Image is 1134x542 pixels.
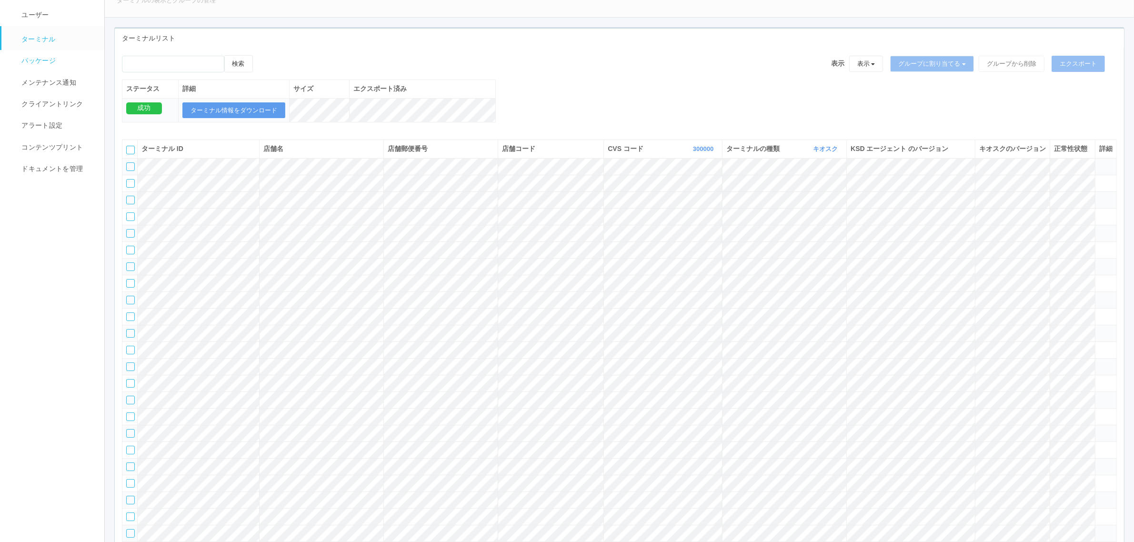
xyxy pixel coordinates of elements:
a: ターミナル [1,26,113,50]
span: コンテンツプリント [19,143,83,151]
button: 300000 [691,144,718,154]
span: CVS コード [608,144,646,154]
span: ドキュメントを管理 [19,165,83,172]
button: ターミナル情報をダウンロード [182,102,285,119]
div: ステータス [126,84,174,94]
div: 詳細 [1099,144,1113,154]
div: エクスポート済み [353,84,492,94]
button: キオスク [811,144,843,154]
div: 成功 [126,102,162,114]
span: 正常性状態 [1054,145,1087,152]
a: パッケージ [1,50,113,71]
button: 検索 [224,55,253,72]
a: クライアントリンク [1,93,113,115]
span: KSD エージェント のバージョン [851,145,948,152]
a: キオスク [813,145,840,152]
span: ターミナルの種類 [726,144,782,154]
span: ユーザー [19,11,49,19]
button: グループから削除 [979,56,1044,72]
div: サイズ [293,84,346,94]
span: キオスクのバージョン [979,145,1046,152]
span: メンテナンス通知 [19,79,76,86]
span: ターミナル [19,35,56,43]
div: ターミナル ID [141,144,255,154]
a: ドキュメントを管理 [1,158,113,180]
span: クライアントリンク [19,100,83,108]
span: 店舗コード [502,145,535,152]
a: ユーザー [1,4,113,26]
a: コンテンツプリント [1,137,113,158]
a: 300000 [693,145,716,152]
span: アラート設定 [19,121,62,129]
span: パッケージ [19,57,56,64]
a: アラート設定 [1,115,113,136]
span: 表示 [831,59,844,69]
span: 店舗郵便番号 [388,145,428,152]
div: 詳細 [182,84,285,94]
div: ターミナルリスト [115,29,1124,48]
button: エクスポート [1052,56,1105,72]
button: 表示 [849,56,883,72]
button: グループに割り当てる [890,56,974,72]
a: メンテナンス通知 [1,72,113,93]
span: 店舗名 [263,145,283,152]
